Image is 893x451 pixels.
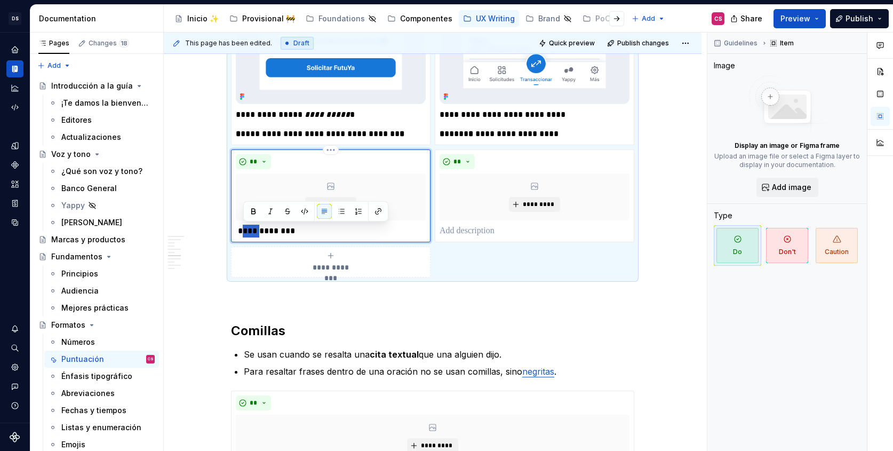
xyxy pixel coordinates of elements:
button: Quick preview [536,36,600,51]
div: Brand [538,13,560,24]
span: Add image [772,182,811,193]
span: Don't [766,228,808,263]
strong: cita textual [370,349,419,360]
span: Add [47,61,61,70]
button: Add image [756,178,818,197]
button: DS [2,7,28,30]
a: Provisional 🚧 [225,10,299,27]
div: CS [714,14,722,23]
div: Yappy [61,200,85,211]
div: Fechas y tiempos [61,405,126,416]
span: Add [642,14,655,23]
span: Caution [816,228,858,263]
button: Publish [830,9,889,28]
button: Publish changes [604,36,674,51]
div: Page tree [170,8,626,29]
a: Fechas y tiempos [44,402,159,419]
div: Banco General [61,183,117,194]
div: Puntuación [61,354,104,365]
div: Image [714,60,735,71]
a: Design tokens [6,137,23,154]
span: Do [716,228,759,263]
span: Publish changes [617,39,669,48]
div: Inicio ✨ [187,13,219,24]
div: Fundamentos [51,251,102,262]
a: Audiencia [44,282,159,299]
a: PoC [578,10,626,27]
button: Guidelines [711,36,762,51]
a: ¡Te damos la bienvenida! 🚀 [44,94,159,112]
span: Share [740,13,762,24]
a: Home [6,41,23,58]
div: Editores [61,115,92,125]
div: DS [9,12,21,25]
div: Énfasis tipográfico [61,371,132,382]
div: Listas y enumeración [61,422,141,433]
svg: Supernova Logo [10,432,20,442]
a: PuntuaciónCS [44,351,159,368]
a: Introducción a la guía [34,77,159,94]
a: Editores [44,112,159,129]
button: Don't [763,225,811,266]
a: Assets [6,176,23,193]
a: Data sources [6,214,23,231]
button: Preview [774,9,826,28]
a: Marcas y productos [34,231,159,248]
div: Componentes [400,13,452,24]
a: Mejores prácticas [44,299,159,317]
div: Introducción a la guía [51,81,133,91]
a: Storybook stories [6,195,23,212]
a: Settings [6,359,23,376]
a: Listas y enumeración [44,419,159,436]
span: Quick preview [549,39,595,48]
a: Voz y tono [34,146,159,163]
div: Marcas y productos [51,234,125,245]
div: ¡Te damos la bienvenida! 🚀 [61,98,149,108]
div: Contact support [6,378,23,395]
div: Documentation [6,60,23,77]
button: Notifications [6,320,23,337]
a: Components [6,156,23,173]
p: Display an image or Figma frame [735,141,840,150]
button: Add [34,58,74,73]
span: 18 [119,39,129,48]
button: Share [725,9,769,28]
a: Banco General [44,180,159,197]
div: UX Writing [476,13,515,24]
p: Upload an image file or select a Figma layer to display in your documentation. [714,152,860,169]
div: Changes [89,39,129,48]
a: Énfasis tipográfico [44,368,159,385]
div: CS [148,354,154,365]
a: negritas [522,366,554,377]
div: Voz y tono [51,149,91,160]
div: Mejores prácticas [61,303,129,313]
span: This page has been edited. [185,39,272,48]
button: Do [714,225,761,266]
h2: Comillas [231,322,634,339]
a: [PERSON_NAME] [44,214,159,231]
a: Actualizaciones [44,129,159,146]
button: Add [628,11,668,26]
a: Abreviaciones [44,385,159,402]
div: Abreviaciones [61,388,115,399]
a: UX Writing [459,10,519,27]
div: Números [61,337,95,347]
span: Guidelines [724,39,758,48]
a: Principios [44,265,159,282]
div: Documentation [39,13,159,24]
div: Search ⌘K [6,339,23,357]
span: Preview [780,13,810,24]
div: Analytics [6,80,23,97]
div: Provisional 🚧 [242,13,295,24]
p: Se usan cuando se resalta una que una alguien dijo. [244,348,634,361]
div: Emojis [61,439,85,450]
div: Code automation [6,99,23,116]
div: Type [714,210,732,221]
